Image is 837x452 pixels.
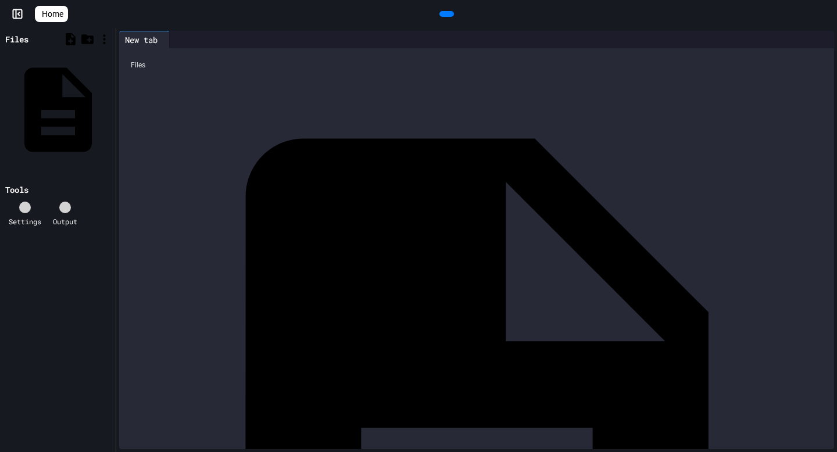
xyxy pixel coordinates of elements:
[119,31,170,48] div: New tab
[119,34,163,46] div: New tab
[53,216,77,227] div: Output
[125,54,828,76] div: Files
[35,6,68,22] a: Home
[5,184,28,196] div: Tools
[42,8,63,20] span: Home
[9,216,41,227] div: Settings
[5,33,28,45] div: Files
